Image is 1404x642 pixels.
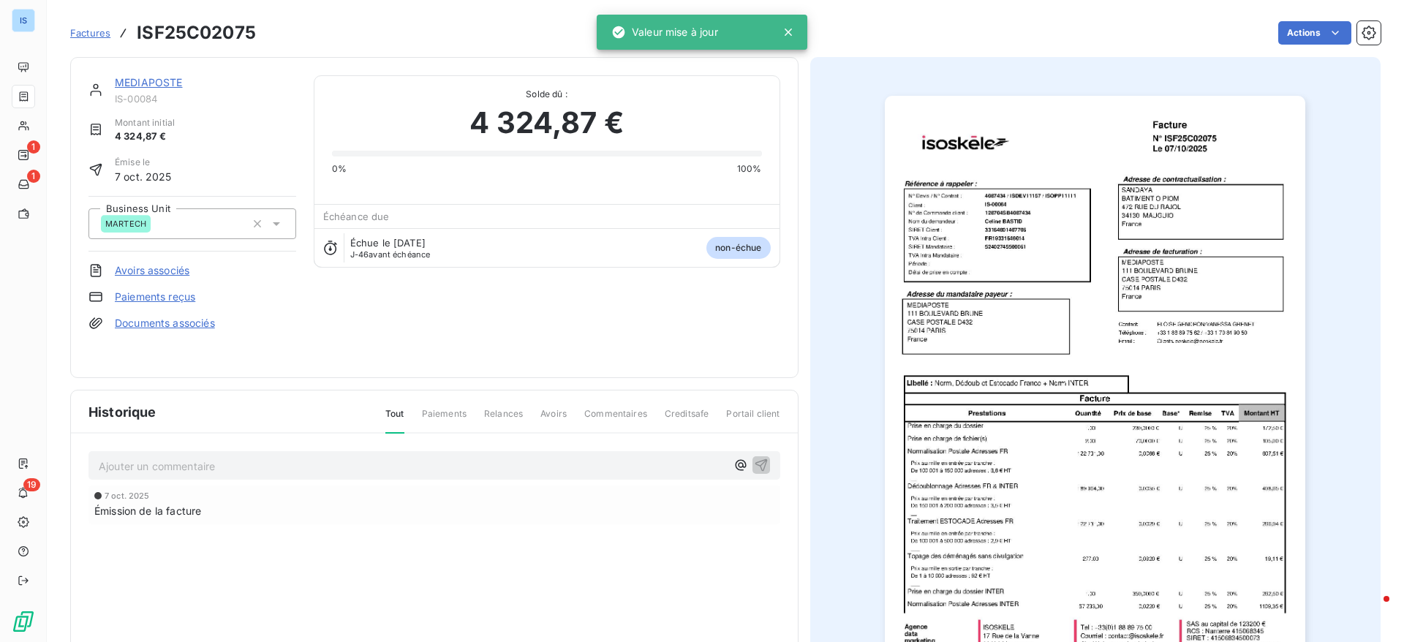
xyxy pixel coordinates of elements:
[726,407,780,432] span: Portail client
[105,219,146,228] span: MARTECH
[484,407,523,432] span: Relances
[332,162,347,175] span: 0%
[115,316,215,331] a: Documents associés
[611,19,718,45] div: Valeur mise à jour
[70,27,110,39] span: Factures
[350,237,426,249] span: Échue le [DATE]
[115,156,172,169] span: Émise le
[88,402,156,422] span: Historique
[350,250,431,259] span: avant échéance
[115,116,175,129] span: Montant initial
[115,290,195,304] a: Paiements reçus
[115,76,183,88] a: MEDIAPOSTE
[94,503,201,518] span: Émission de la facture
[115,129,175,144] span: 4 324,87 €
[1354,592,1389,627] iframe: Intercom live chat
[665,407,709,432] span: Creditsafe
[115,93,296,105] span: IS-00084
[332,88,762,101] span: Solde dû :
[540,407,567,432] span: Avoirs
[27,140,40,154] span: 1
[737,162,762,175] span: 100%
[12,9,35,32] div: IS
[1278,21,1351,45] button: Actions
[70,26,110,40] a: Factures
[584,407,647,432] span: Commentaires
[115,263,189,278] a: Avoirs associés
[323,211,390,222] span: Échéance due
[12,610,35,633] img: Logo LeanPay
[385,407,404,434] span: Tout
[115,169,172,184] span: 7 oct. 2025
[105,491,150,500] span: 7 oct. 2025
[23,478,40,491] span: 19
[422,407,467,432] span: Paiements
[469,101,624,145] span: 4 324,87 €
[137,20,256,46] h3: ISF25C02075
[350,249,369,260] span: J-46
[27,170,40,183] span: 1
[706,237,770,259] span: non-échue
